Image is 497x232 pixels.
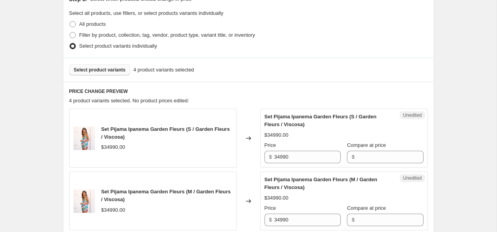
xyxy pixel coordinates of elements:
[347,205,386,211] span: Compare at price
[101,143,125,151] div: $34990.00
[79,32,255,38] span: Filter by product, collection, tag, vendor, product type, variant title, or inventory
[69,98,189,104] span: 4 product variants selected. No product prices edited:
[69,88,428,95] h6: PRICE CHANGE PREVIEW
[73,127,95,150] img: Z00_25_SEPTIEMBRE1763_80x.jpg
[101,206,125,214] div: $34990.00
[265,142,276,148] span: Price
[73,189,95,213] img: Z00_25_SEPTIEMBRE1763_80x.jpg
[101,126,230,140] span: Set Pijama Ipanema Garden Fleurs (S / Garden Fleurs / Viscosa)
[101,189,231,202] span: Set Pijama Ipanema Garden Fleurs (M / Garden Fleurs / Viscosa)
[79,43,157,49] span: Select product variants individually
[133,66,194,74] span: 4 product variants selected
[403,112,422,118] span: Unedited
[265,114,377,127] span: Set Pijama Ipanema Garden Fleurs (S / Garden Fleurs / Viscosa)
[269,154,272,160] span: $
[352,154,354,160] span: $
[347,142,386,148] span: Compare at price
[74,67,126,73] span: Select product variants
[69,64,131,75] button: Select product variants
[403,175,422,181] span: Unedited
[69,10,223,16] span: Select all products, use filters, or select products variants individually
[265,177,377,190] span: Set Pijama Ipanema Garden Fleurs (M / Garden Fleurs / Viscosa)
[352,217,354,223] span: $
[265,205,276,211] span: Price
[79,21,106,27] span: All products
[265,194,288,202] div: $34990.00
[265,131,288,139] div: $34990.00
[269,217,272,223] span: $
